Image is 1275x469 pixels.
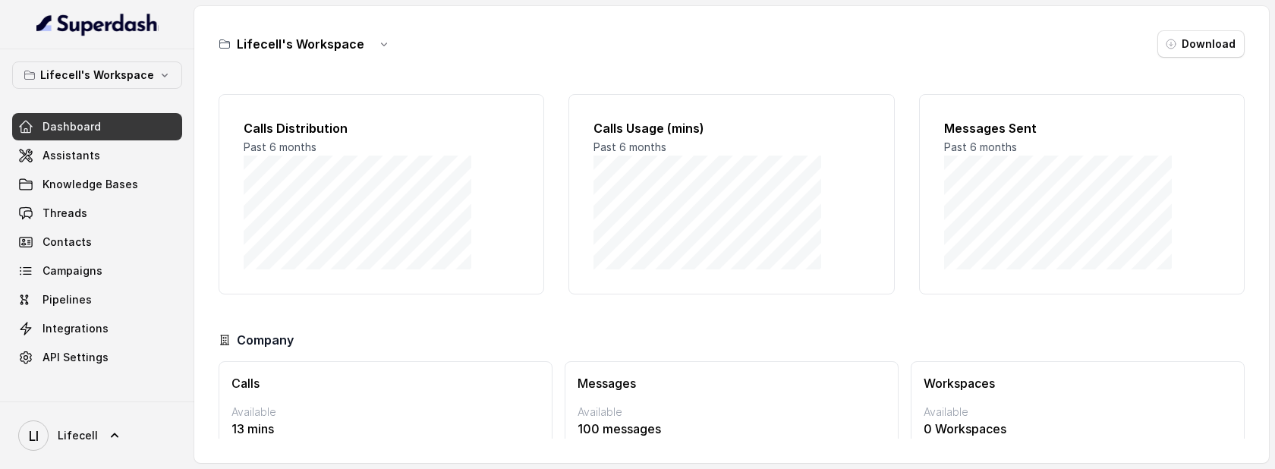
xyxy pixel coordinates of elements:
[924,420,1232,438] p: 0 Workspaces
[244,119,519,137] h2: Calls Distribution
[12,113,182,140] a: Dashboard
[924,404,1232,420] p: Available
[42,206,87,221] span: Threads
[578,420,886,438] p: 100 messages
[593,140,666,153] span: Past 6 months
[12,228,182,256] a: Contacts
[12,171,182,198] a: Knowledge Bases
[944,119,1220,137] h2: Messages Sent
[12,344,182,371] a: API Settings
[12,414,182,457] a: Lifecell
[42,263,102,279] span: Campaigns
[578,404,886,420] p: Available
[231,374,540,392] h3: Calls
[29,428,39,444] text: LI
[244,140,316,153] span: Past 6 months
[42,148,100,163] span: Assistants
[40,66,154,84] p: Lifecell's Workspace
[12,61,182,89] button: Lifecell's Workspace
[924,374,1232,392] h3: Workspaces
[12,142,182,169] a: Assistants
[12,315,182,342] a: Integrations
[237,331,294,349] h3: Company
[42,350,109,365] span: API Settings
[231,404,540,420] p: Available
[42,234,92,250] span: Contacts
[237,35,364,53] h3: Lifecell's Workspace
[578,374,886,392] h3: Messages
[231,420,540,438] p: 13 mins
[593,119,869,137] h2: Calls Usage (mins)
[12,257,182,285] a: Campaigns
[944,140,1017,153] span: Past 6 months
[58,428,98,443] span: Lifecell
[42,292,92,307] span: Pipelines
[36,12,159,36] img: light.svg
[42,321,109,336] span: Integrations
[42,119,101,134] span: Dashboard
[42,177,138,192] span: Knowledge Bases
[1157,30,1245,58] button: Download
[12,286,182,313] a: Pipelines
[12,200,182,227] a: Threads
